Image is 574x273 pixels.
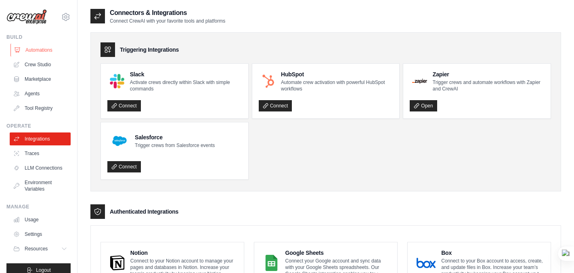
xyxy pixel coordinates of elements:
h4: Salesforce [135,133,215,141]
div: Operate [6,123,71,129]
img: Google Sheets Logo [263,255,280,271]
p: Trigger crews and automate workflows with Zapier and CrewAI [433,79,544,92]
div: Manage [6,204,71,210]
a: Connect [259,100,292,111]
a: Traces [10,147,71,160]
a: Integrations [10,132,71,145]
a: Environment Variables [10,176,71,195]
a: Agents [10,87,71,100]
p: Trigger crews from Salesforce events [135,142,215,149]
h3: Triggering Integrations [120,46,179,54]
img: Logo [6,9,47,25]
a: Crew Studio [10,58,71,71]
a: Usage [10,213,71,226]
a: Open [410,100,437,111]
h4: Notion [130,249,237,257]
h4: Slack [130,70,242,78]
img: Slack Logo [110,74,124,88]
h4: Zapier [433,70,544,78]
p: Automate crew activation with powerful HubSpot workflows [281,79,393,92]
img: Notion Logo [110,255,125,271]
h2: Connectors & Integrations [110,8,225,18]
span: Resources [25,246,48,252]
a: Connect [107,100,141,111]
h3: Authenticated Integrations [110,208,178,216]
div: Build [6,34,71,40]
h4: HubSpot [281,70,393,78]
button: Resources [10,242,71,255]
a: LLM Connections [10,162,71,174]
a: Settings [10,228,71,241]
img: Box Logo [417,255,436,271]
h4: Box [441,249,544,257]
p: Activate crews directly within Slack with simple commands [130,79,242,92]
img: HubSpot Logo [261,74,275,88]
a: Connect [107,161,141,172]
img: Salesforce Logo [110,131,129,151]
a: Marketplace [10,73,71,86]
p: Connect CrewAI with your favorite tools and platforms [110,18,225,24]
h4: Google Sheets [285,249,391,257]
a: Automations [10,44,71,57]
a: Tool Registry [10,102,71,115]
img: Zapier Logo [412,79,427,84]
